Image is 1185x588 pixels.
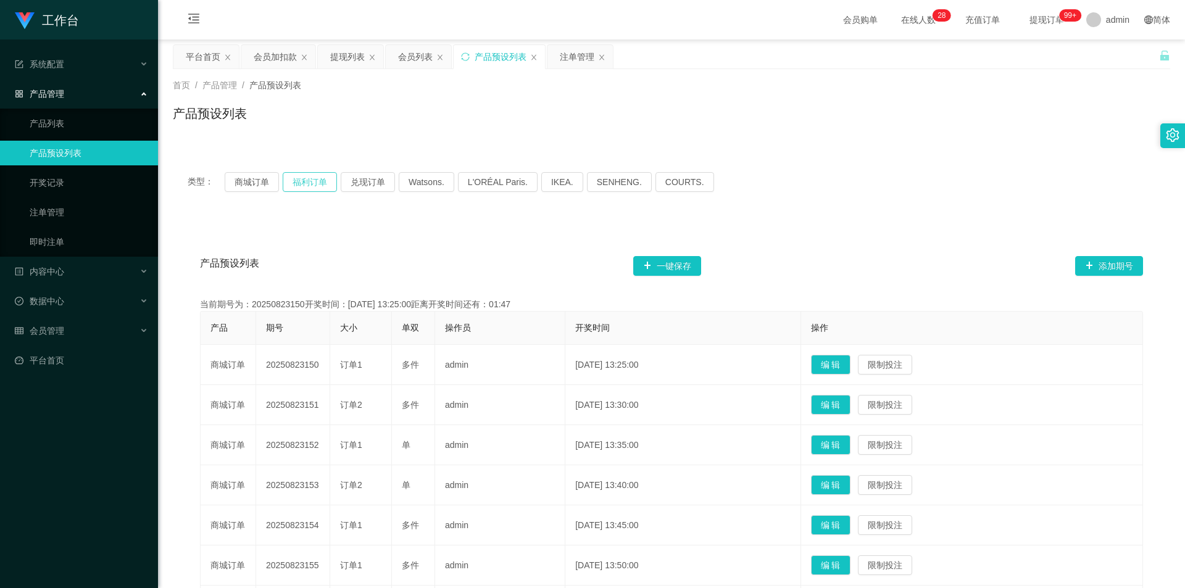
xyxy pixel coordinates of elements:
[256,345,330,385] td: 20250823150
[188,172,225,192] span: 类型：
[402,480,410,490] span: 单
[435,465,565,505] td: admin
[15,296,64,306] span: 数据中心
[435,545,565,586] td: admin
[598,54,605,61] i: 图标: close
[942,9,946,22] p: 8
[811,555,850,575] button: 编 辑
[15,297,23,305] i: 图标: check-circle-o
[30,111,148,136] a: 产品列表
[811,355,850,375] button: 编 辑
[461,52,470,61] i: 图标: sync
[225,172,279,192] button: 商城订单
[256,425,330,465] td: 20250823152
[959,15,1006,24] span: 充值订单
[655,172,714,192] button: COURTS.
[210,323,228,333] span: 产品
[565,545,800,586] td: [DATE] 13:50:00
[858,475,912,495] button: 限制投注
[15,59,64,69] span: 系统配置
[15,60,23,68] i: 图标: form
[15,326,64,336] span: 会员管理
[565,425,800,465] td: [DATE] 13:35:00
[15,267,64,276] span: 内容中心
[858,355,912,375] button: 限制投注
[15,267,23,276] i: 图标: profile
[330,45,365,68] div: 提现列表
[340,440,362,450] span: 订单1
[173,80,190,90] span: 首页
[436,54,444,61] i: 图标: close
[811,475,850,495] button: 编 辑
[173,1,215,40] i: 图标: menu-fold
[341,172,395,192] button: 兑现订单
[565,505,800,545] td: [DATE] 13:45:00
[435,505,565,545] td: admin
[811,435,850,455] button: 编 辑
[811,323,828,333] span: 操作
[340,323,357,333] span: 大小
[30,200,148,225] a: 注单管理
[933,9,950,22] sup: 28
[340,360,362,370] span: 订单1
[201,345,256,385] td: 商城订单
[402,400,419,410] span: 多件
[340,400,362,410] span: 订单2
[1059,9,1081,22] sup: 933
[242,80,244,90] span: /
[811,515,850,535] button: 编 辑
[30,170,148,195] a: 开奖记录
[530,54,538,61] i: 图标: close
[340,560,362,570] span: 订单1
[811,395,850,415] button: 编 辑
[30,141,148,165] a: 产品预设列表
[575,323,610,333] span: 开奖时间
[249,80,301,90] span: 产品预设列表
[15,326,23,335] i: 图标: table
[475,45,526,68] div: 产品预设列表
[15,89,23,98] i: 图标: appstore-o
[256,465,330,505] td: 20250823153
[633,256,701,276] button: 图标: plus一键保存
[1144,15,1153,24] i: 图标: global
[858,435,912,455] button: 限制投注
[445,323,471,333] span: 操作员
[435,425,565,465] td: admin
[560,45,594,68] div: 注单管理
[202,80,237,90] span: 产品管理
[402,440,410,450] span: 单
[200,256,259,276] span: 产品预设列表
[30,230,148,254] a: 即时注单
[301,54,308,61] i: 图标: close
[201,465,256,505] td: 商城订单
[858,555,912,575] button: 限制投注
[402,560,419,570] span: 多件
[173,104,247,123] h1: 产品预设列表
[200,298,1143,311] div: 当前期号为：20250823150开奖时间：[DATE] 13:25:00距离开奖时间还有：01:47
[565,465,800,505] td: [DATE] 13:40:00
[201,385,256,425] td: 商城订单
[368,54,376,61] i: 图标: close
[201,545,256,586] td: 商城订单
[858,395,912,415] button: 限制投注
[15,15,79,25] a: 工作台
[195,80,197,90] span: /
[398,45,433,68] div: 会员列表
[1166,128,1179,142] i: 图标: setting
[340,520,362,530] span: 订单1
[895,15,942,24] span: 在线人数
[186,45,220,68] div: 平台首页
[541,172,583,192] button: IKEA.
[224,54,231,61] i: 图标: close
[399,172,454,192] button: Watsons.
[402,520,419,530] span: 多件
[266,323,283,333] span: 期号
[1075,256,1143,276] button: 图标: plus添加期号
[402,323,419,333] span: 单双
[15,89,64,99] span: 产品管理
[283,172,337,192] button: 福利订单
[1023,15,1070,24] span: 提现订单
[938,9,942,22] p: 2
[435,345,565,385] td: admin
[565,345,800,385] td: [DATE] 13:25:00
